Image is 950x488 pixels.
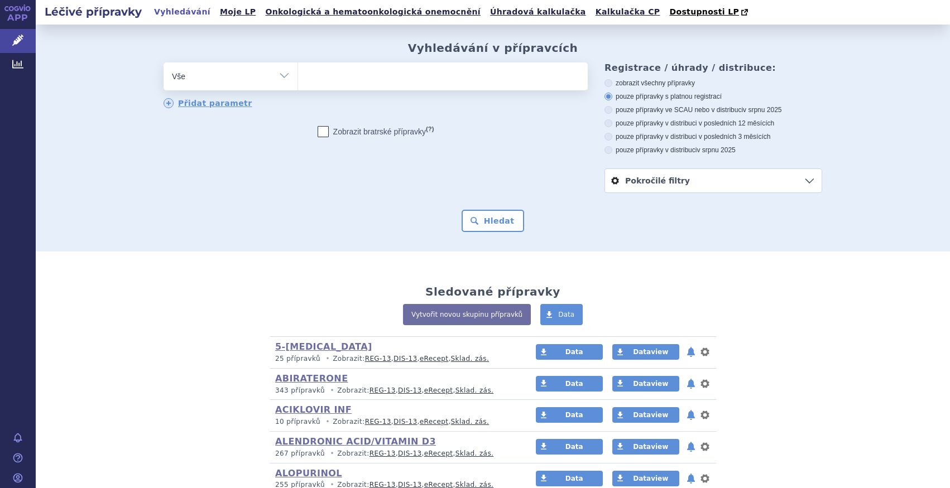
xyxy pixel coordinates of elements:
button: Hledat [462,210,525,232]
button: nastavení [699,408,711,422]
a: Onkologická a hematoonkologická onemocnění [262,4,484,20]
i: • [323,354,333,364]
span: 25 přípravků [275,355,320,363]
span: Data [558,311,574,318]
button: notifikace [685,377,697,390]
a: DIS-13 [398,386,421,394]
a: DIS-13 [398,450,421,457]
span: Dataview [633,348,668,356]
a: REG-13 [365,418,391,426]
span: Data [565,475,583,482]
a: 5-[MEDICAL_DATA] [275,341,372,352]
button: notifikace [685,472,697,485]
p: Zobrazit: , , , [275,386,515,395]
a: Úhradová kalkulačka [487,4,589,20]
a: eRecept [420,418,449,426]
h3: Registrace / úhrady / distribuce: [604,62,822,73]
span: Dataview [633,475,668,482]
span: v srpnu 2025 [697,146,735,154]
span: Dataview [633,411,668,419]
label: pouze přípravky ve SCAU nebo v distribuci [604,105,822,114]
button: notifikace [685,408,697,422]
a: Data [536,471,603,486]
a: Kalkulačka CP [592,4,664,20]
i: • [327,386,337,395]
a: Dataview [612,376,679,392]
a: Sklad. zás. [451,418,490,426]
a: Pokročilé filtry [605,169,822,192]
a: Vyhledávání [151,4,214,20]
button: nastavení [699,345,711,359]
p: Zobrazit: , , , [275,417,515,427]
label: pouze přípravky s platnou registrací [604,92,822,101]
abbr: (?) [426,125,434,133]
a: Přidat parametr [164,98,252,108]
a: DIS-13 [394,418,417,426]
a: DIS-13 [394,355,417,363]
label: Zobrazit bratrské přípravky [318,126,434,137]
a: Dostupnosti LP [666,4,754,20]
label: zobrazit všechny přípravky [604,79,822,88]
h2: Léčivé přípravky [36,4,151,20]
i: • [323,417,333,427]
i: • [327,449,337,458]
a: Dataview [612,439,679,455]
a: Moje LP [217,4,259,20]
a: Data [540,304,583,325]
span: Data [565,380,583,388]
a: Sklad. zás. [455,450,494,457]
span: Dataview [633,443,668,451]
span: Data [565,443,583,451]
span: 267 přípravků [275,450,325,457]
p: Zobrazit: , , , [275,449,515,458]
a: Sklad. zás. [455,386,494,394]
a: Data [536,344,603,360]
a: Sklad. zás. [451,355,490,363]
a: Dataview [612,471,679,486]
label: pouze přípravky v distribuci v posledních 12 měsících [604,119,822,128]
h2: Sledované přípravky [425,285,560,298]
button: nastavení [699,440,711,453]
span: Data [565,411,583,419]
span: 343 přípravků [275,386,325,394]
a: ALENDRONIC ACID/VITAMIN D3 [275,436,436,447]
button: nastavení [699,377,711,390]
a: eRecept [424,386,453,394]
label: pouze přípravky v distribuci [604,146,822,154]
a: REG-13 [370,450,396,457]
a: ALOPURINOL [275,468,342,479]
h2: Vyhledávání v přípravcích [408,41,578,55]
p: Zobrazit: , , , [275,354,515,364]
span: v srpnu 2025 [743,106,781,114]
a: REG-13 [370,386,396,394]
span: 10 přípravků [275,418,320,426]
a: eRecept [424,450,453,457]
label: pouze přípravky v distribuci v posledních 3 měsících [604,132,822,141]
a: Dataview [612,344,679,360]
a: ACIKLOVIR INF [275,404,352,415]
a: Data [536,376,603,392]
a: ABIRATERONE [275,373,348,384]
button: nastavení [699,472,711,485]
span: Dataview [633,380,668,388]
button: notifikace [685,345,697,359]
a: Data [536,439,603,455]
span: Data [565,348,583,356]
a: REG-13 [365,355,391,363]
a: eRecept [420,355,449,363]
span: Dostupnosti LP [669,7,739,16]
button: notifikace [685,440,697,453]
a: Dataview [612,407,679,423]
a: Vytvořit novou skupinu přípravků [403,304,531,325]
a: Data [536,407,603,423]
